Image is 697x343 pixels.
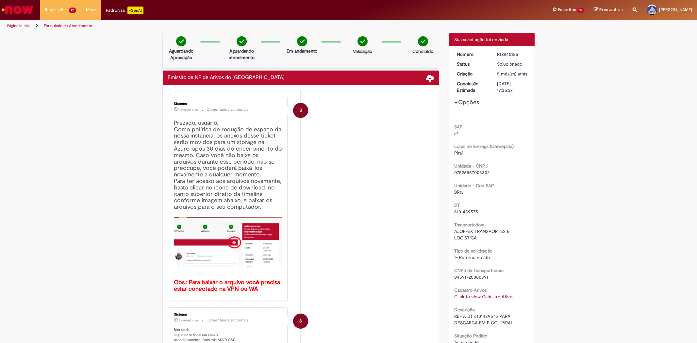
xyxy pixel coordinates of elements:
[293,314,308,329] div: System
[179,318,198,322] span: 5 mês(es) atrás
[452,51,492,57] dt: Número
[299,313,302,329] span: S
[454,294,514,300] a: Click to view Cadastro Ativos
[454,228,511,241] span: AJOFFEX TRANSPORTES E LOGISTICA
[174,102,283,106] div: Sistema
[357,36,368,46] img: check-circle-green.png
[599,7,623,13] span: Rascunhos
[659,7,692,12] span: [PERSON_NAME]
[454,254,490,260] span: 1- Retorno no ato
[497,51,527,57] div: R12840185
[454,274,488,280] span: 04591720000391
[86,7,96,13] span: More
[5,20,460,32] ul: Trilhas de página
[497,71,527,77] span: 5 mês(es) atrás
[454,313,512,326] span: REF A DT 6101439575 PARA DESCARGA EM F. CCL PIRAI
[454,307,475,313] b: Descrição
[174,279,282,293] b: Obs.: Para baixar o arquivo você precisa estar conectado na VPN ou WA
[174,313,283,317] div: Sistema
[497,80,527,93] div: [DATE] 17:35:27
[237,36,247,46] img: check-circle-green.png
[179,318,198,322] time: 02/04/2025 15:22:05
[452,61,492,67] dt: Status
[7,23,30,28] a: Página inicial
[168,75,285,81] h2: Emissão de NF de Ativos do ASVD Histórico de tíquete
[454,124,463,130] b: SAP
[207,107,248,112] small: Comentários adicionais
[127,7,143,14] p: +GenAi
[44,23,92,28] a: Formulário de Atendimento
[176,36,186,46] img: check-circle-green.png
[454,143,514,149] b: Local de Entrega (Cervejaria)
[1,3,34,16] img: ServiceNow
[454,163,488,169] b: Unidade - CNPJ
[293,103,308,118] div: System
[454,222,484,228] b: Transportadora
[452,71,492,77] dt: Criação
[287,48,317,54] p: Em andamento
[454,268,504,273] b: CNPJ da Transportadora
[174,327,283,343] p: Boa tarde, segue nota fiscal em anexo. Atenciosamente, Controle ASVD CSC
[165,48,197,61] p: Aguardando Aprovação
[207,318,248,323] small: Comentários adicionais
[452,80,492,93] dt: Conclusão Estimada
[179,108,198,112] span: 4 mês(es) atrás
[454,37,508,42] span: Sua solicitação foi enviada
[179,108,198,112] time: 01/05/2025 02:41:50
[106,7,143,14] div: Padroniza
[454,189,464,195] span: BR13
[454,202,460,208] b: DT
[454,170,490,175] span: 07526557006302
[426,74,434,82] span: Baixar anexos
[594,7,623,13] a: Rascunhos
[297,36,307,46] img: check-circle-green.png
[454,183,494,188] b: Unidade - Cod SAP
[577,8,584,13] span: 15
[558,7,576,13] span: Favoritos
[497,71,527,77] time: 21/03/2025 16:35:22
[174,120,283,292] h4: Prezado, usuário. Como política de redução de espaço da nossa instância, os anexos desse ticket s...
[69,8,76,13] span: 26
[454,130,459,136] span: s4
[45,7,68,13] span: Requisições
[497,61,527,67] div: Solucionado
[412,48,433,55] p: Concluído
[454,248,492,254] b: Tipo de solicitação
[454,209,478,215] span: 6101439575
[226,48,257,61] p: Aguardando atendimento
[454,333,487,339] b: Situação Pedido
[174,217,283,267] img: x_mdbda_azure_blob.picture2.png
[418,36,428,46] img: check-circle-green.png
[353,48,372,55] p: Validação
[299,103,302,118] span: S
[454,287,487,293] b: Cadastro Ativos
[454,150,463,156] span: Piraí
